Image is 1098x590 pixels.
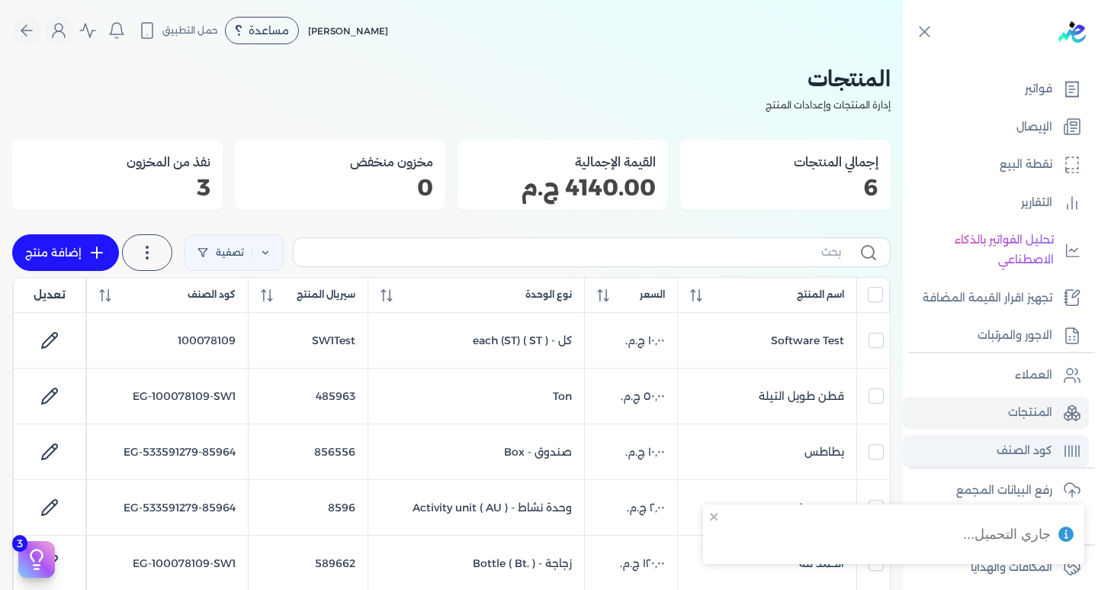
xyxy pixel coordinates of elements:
td: Ton [368,369,584,424]
a: تحليل الفواتير بالذكاء الاصطناعي [903,224,1089,276]
p: رفع البيانات المجمع [956,481,1052,501]
span: حمل التطبيق [162,24,218,37]
span: مساعدة [249,25,289,36]
p: كود الصنف [997,441,1052,461]
td: 485963 [248,369,368,424]
td: 100078109 [87,313,248,369]
a: فواتير [903,73,1089,105]
a: نقطة البيع [903,149,1089,181]
p: الإيصال [1016,118,1052,137]
td: وحدة نشاط - Activity unit ( AU ) [368,480,584,536]
p: المنتجات [1008,403,1052,423]
a: كود الصنف [903,435,1089,467]
p: تجهيز اقرار القيمة المضافة [923,289,1052,308]
div: جاري التحميل... [963,524,1051,544]
td: dwerwer [677,480,856,536]
td: EG-533591279-85964 [87,424,248,480]
p: فواتير [1025,79,1052,99]
a: الإيصال [903,111,1089,143]
p: تحليل الفواتير بالذكاء الاصطناعي [910,231,1054,269]
input: بحث [306,244,841,260]
h2: المنتجات [12,61,891,95]
td: قطن طويل التيلة [677,369,856,424]
a: تجهيز اقرار القيمة المضافة [903,282,1089,314]
a: الاجور والمرتبات [903,320,1089,352]
img: logo [1058,21,1086,43]
p: 0 [247,178,433,198]
h3: مخزون منخفض [247,152,433,172]
button: حمل التطبيق [134,18,222,44]
span: اسم المنتج [797,288,844,301]
span: 3 [12,535,27,552]
h3: إجمالي المنتجات [692,152,878,172]
h3: القيمة الإجمالية [470,152,656,172]
td: ‏٥٠٫٠٠ ج.م.‏ [584,369,677,424]
a: إضافة منتج [12,234,119,271]
span: [PERSON_NAME] [308,25,388,37]
td: EG-100078109-SW1 [87,369,248,424]
p: التقارير [1021,193,1052,213]
td: ‏١٠٫٠٠ ج.م.‏ [584,313,677,369]
a: التقارير [903,187,1089,219]
button: 3 [18,541,55,578]
td: كل - each (ST) ( ST ) [368,313,584,369]
p: نقطة البيع [1000,155,1052,175]
div: مساعدة [225,17,299,44]
span: كود الصنف [188,288,236,301]
span: سيريال المنتج [297,288,355,301]
p: الاجور والمرتبات [978,326,1052,346]
p: 4140.00 ج.م [470,178,656,198]
p: إدارة المنتجات وإعدادات المنتج [12,95,891,115]
p: 3 [24,178,210,198]
td: EG-533591279-85964 [87,480,248,536]
td: ‏٢٫٠٠ ج.م.‏ [584,480,677,536]
td: بطاطس [677,424,856,480]
span: السعر [640,288,665,301]
a: المنتجات [903,397,1089,429]
span: تعديل [34,287,66,303]
a: العملاء [903,359,1089,392]
td: 856556 [248,424,368,480]
h3: نفذ من المخزون [24,152,210,172]
td: 8596 [248,480,368,536]
td: صندوق - Box [368,424,584,480]
a: تصفية [185,234,284,271]
p: 6 [692,178,878,198]
button: close [709,511,720,523]
td: Software Test [677,313,856,369]
a: رفع البيانات المجمع [903,475,1089,507]
span: نوع الوحدة [525,288,572,301]
td: ‏١٠٫٠٠ ج.م.‏ [584,424,677,480]
td: SW1Test [248,313,368,369]
p: العملاء [1015,366,1052,385]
